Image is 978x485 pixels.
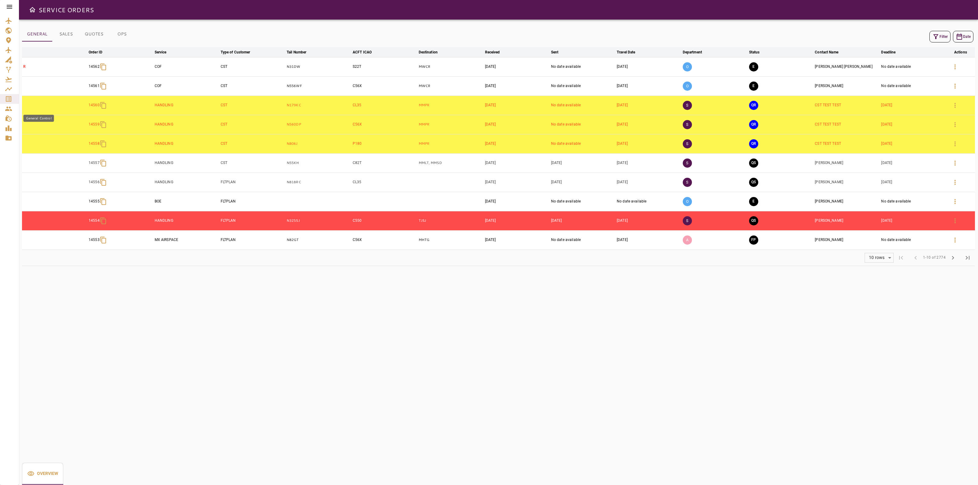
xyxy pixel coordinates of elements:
[683,178,692,187] p: S
[484,134,550,153] td: [DATE]
[485,49,500,56] div: Received
[683,120,692,129] p: S
[24,115,54,122] div: General Control
[219,96,286,115] td: CST
[948,98,962,113] button: Details
[616,134,682,153] td: [DATE]
[89,160,100,166] p: 14557
[948,194,962,209] button: Details
[814,173,880,192] td: [PERSON_NAME]
[219,153,286,173] td: CST
[749,178,758,187] button: QUOTE SENT
[616,153,682,173] td: [DATE]
[964,254,971,261] span: last_page
[749,235,758,245] button: FINAL PREPARATION
[880,192,946,211] td: No date available
[960,250,975,265] span: Last Page
[948,79,962,93] button: Details
[616,96,682,115] td: [DATE]
[814,134,880,153] td: CST TEST TEST
[484,76,550,96] td: [DATE]
[749,49,760,56] div: Status
[616,192,682,211] td: No date available
[484,115,550,134] td: [DATE]
[749,101,758,110] button: QUOTE REQUESTED
[22,27,136,42] div: basic tabs example
[749,120,758,129] button: QUOTE REQUESTED
[683,159,692,168] p: S
[948,156,962,170] button: Details
[814,230,880,250] td: [PERSON_NAME]
[419,83,483,89] p: MWCR
[881,49,903,56] span: Deadline
[219,57,286,76] td: CST
[880,153,946,173] td: [DATE]
[89,180,100,185] p: 14556
[351,96,417,115] td: CL35
[550,230,616,250] td: No date available
[89,199,100,204] p: 14555
[89,83,100,89] p: 14561
[351,134,417,153] td: P180
[683,235,692,245] p: A
[153,96,219,115] td: HANDLING
[89,141,100,146] p: 14558
[550,211,616,230] td: [DATE]
[749,49,768,56] span: Status
[89,64,100,69] p: 14562
[880,134,946,153] td: [DATE]
[485,49,508,56] span: Received
[287,49,314,56] span: Tail Number
[153,115,219,134] td: HANDLING
[351,173,417,192] td: CL35
[929,31,950,42] button: Filter
[219,230,286,250] td: FLTPLAN
[616,76,682,96] td: [DATE]
[287,237,350,242] p: N82GT
[419,122,483,127] p: MMPR
[953,31,973,42] button: Date
[749,62,758,71] button: EXECUTION
[287,83,350,89] p: N556WF
[89,49,110,56] span: Order ID
[814,115,880,134] td: CST TEST TEST
[23,64,86,69] p: R
[683,139,692,148] p: S
[287,218,350,223] p: N325SJ
[814,96,880,115] td: CST TEST TEST
[683,82,692,91] p: O
[484,153,550,173] td: [DATE]
[153,211,219,230] td: HANDLING
[52,27,80,42] button: SALES
[948,175,962,190] button: Details
[948,213,962,228] button: Details
[89,218,100,223] p: 14554
[948,233,962,247] button: Details
[616,230,682,250] td: [DATE]
[353,49,372,56] div: ACFT ICAO
[484,192,550,211] td: [DATE]
[287,64,350,69] p: N31DW
[153,173,219,192] td: HANDLING
[351,57,417,76] td: S22T
[219,192,286,211] td: FLTPLAN
[351,211,417,230] td: C550
[219,76,286,96] td: CST
[617,49,643,56] span: Travel Date
[550,134,616,153] td: No date available
[616,211,682,230] td: [DATE]
[287,141,350,146] p: N806J
[26,4,39,16] button: Open drawer
[219,211,286,230] td: FLTPLAN
[108,27,136,42] button: OPS
[551,49,567,56] span: Sent
[287,180,350,185] p: N818RC
[894,250,908,265] span: First Page
[683,101,692,110] p: S
[683,49,710,56] span: Department
[219,115,286,134] td: CST
[880,230,946,250] td: No date available
[219,134,286,153] td: CST
[351,230,417,250] td: C56X
[419,218,483,223] p: TJSJ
